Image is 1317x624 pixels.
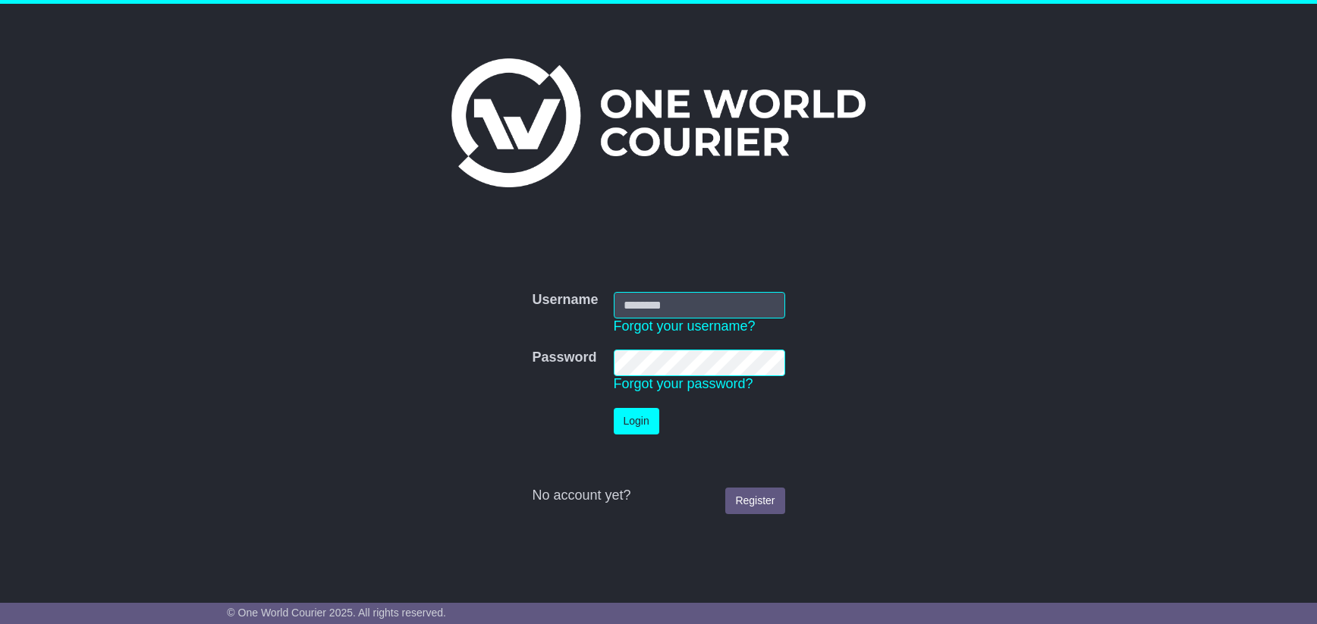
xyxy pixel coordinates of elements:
[532,488,784,504] div: No account yet?
[532,350,596,366] label: Password
[614,318,756,334] a: Forgot your username?
[532,292,598,309] label: Username
[227,607,446,619] span: © One World Courier 2025. All rights reserved.
[725,488,784,514] a: Register
[451,58,866,187] img: One World
[614,376,753,391] a: Forgot your password?
[614,408,659,434] button: Login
